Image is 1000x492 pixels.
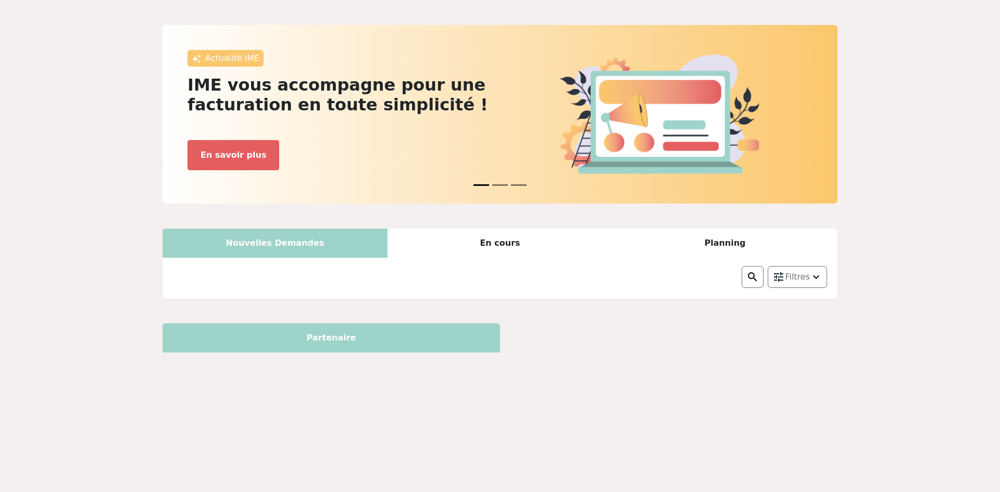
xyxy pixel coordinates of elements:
[746,271,759,283] img: search.png
[772,271,785,283] img: setting.png
[187,140,279,170] button: En savoir plus
[810,271,822,283] img: arrow_down.png
[192,54,201,64] img: awesome.png
[492,179,508,191] button: News 1
[559,55,759,173] img: actu.png
[162,323,500,352] div: Partenaire
[511,179,527,191] button: News 2
[162,229,387,258] div: Nouvelles Demandes
[187,50,264,67] div: Actualité IME
[187,75,494,115] h2: IME vous accompagne pour une facturation en toute simplicité !
[612,229,838,258] div: Planning
[473,179,489,191] button: News 0
[785,271,810,283] span: Filtres
[387,229,612,258] div: En cours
